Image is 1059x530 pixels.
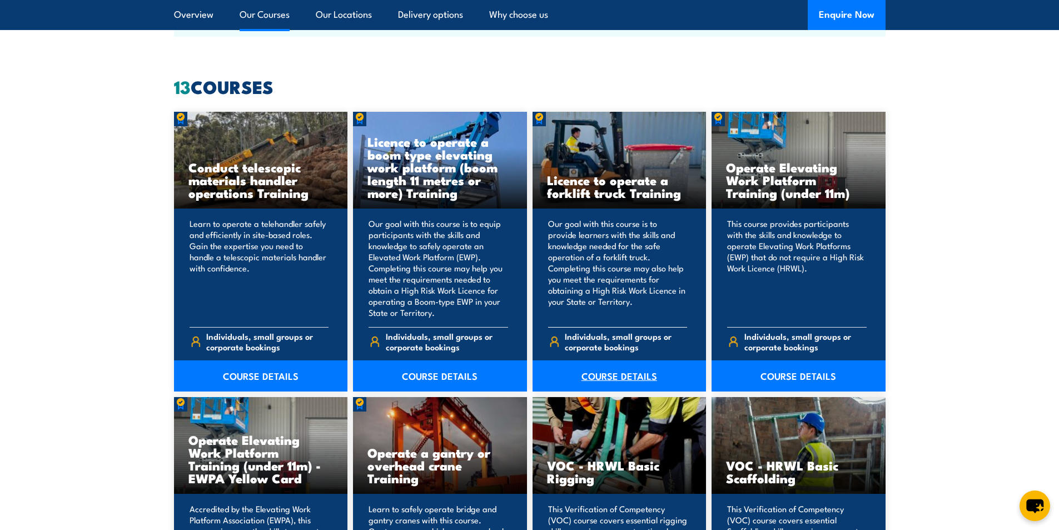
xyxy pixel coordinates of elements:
[369,218,508,318] p: Our goal with this course is to equip participants with the skills and knowledge to safely operat...
[367,135,513,199] h3: Licence to operate a boom type elevating work platform (boom length 11 metres or more) Training
[174,72,191,100] strong: 13
[565,331,687,352] span: Individuals, small groups or corporate bookings
[353,360,527,392] a: COURSE DETAILS
[547,459,692,484] h3: VOC - HRWL Basic Rigging
[533,360,707,392] a: COURSE DETAILS
[1020,491,1050,521] button: chat-button
[367,446,513,484] h3: Operate a gantry or overhead crane Training
[174,78,886,94] h2: COURSES
[744,331,867,352] span: Individuals, small groups or corporate bookings
[206,331,329,352] span: Individuals, small groups or corporate bookings
[547,174,692,199] h3: Licence to operate a forklift truck Training
[726,459,871,484] h3: VOC - HRWL Basic Scaffolding
[727,218,867,318] p: This course provides participants with the skills and knowledge to operate Elevating Work Platfor...
[548,218,688,318] p: Our goal with this course is to provide learners with the skills and knowledge needed for the saf...
[712,360,886,392] a: COURSE DETAILS
[726,161,871,199] h3: Operate Elevating Work Platform Training (under 11m)
[188,433,334,484] h3: Operate Elevating Work Platform Training (under 11m) - EWPA Yellow Card
[386,331,508,352] span: Individuals, small groups or corporate bookings
[174,360,348,392] a: COURSE DETAILS
[188,161,334,199] h3: Conduct telescopic materials handler operations Training
[190,218,329,318] p: Learn to operate a telehandler safely and efficiently in site-based roles. Gain the expertise you...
